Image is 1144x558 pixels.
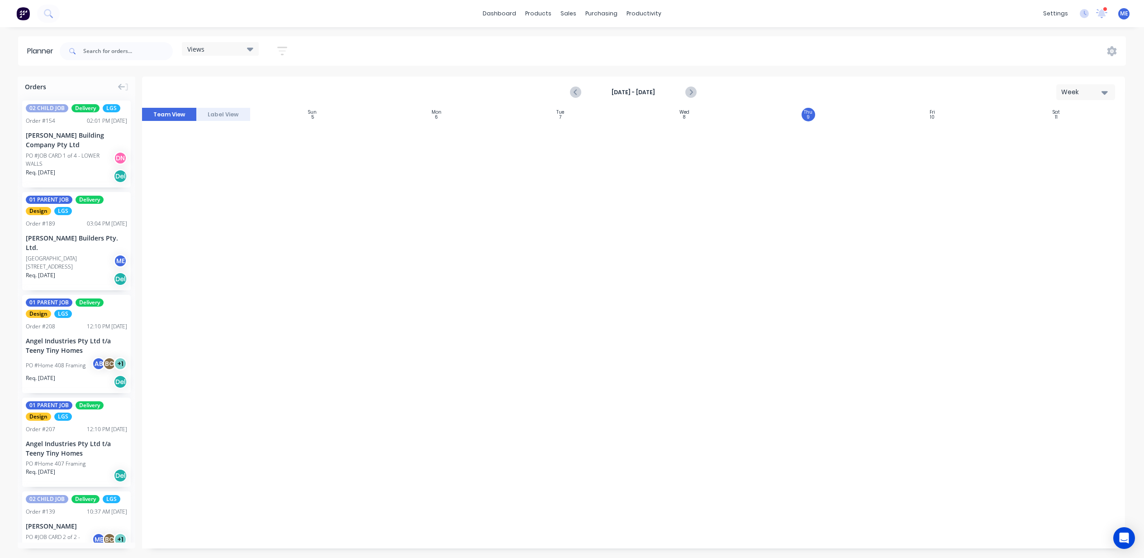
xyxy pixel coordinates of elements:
[25,82,46,91] span: Orders
[71,104,100,112] span: Delivery
[83,42,173,60] input: Search for orders...
[1113,527,1135,549] div: Open Intercom Messenger
[71,495,100,503] span: Delivery
[26,439,127,458] div: Angel Industries Pty Ltd t/a Teeny Tiny Homes
[26,533,95,549] div: PO #JOB CARD 2 of 2 - ROOF TRUSSES
[683,115,685,120] div: 8
[26,207,51,215] span: Design
[76,401,104,409] span: Delivery
[521,7,556,20] div: products
[308,110,317,115] div: Sun
[92,533,105,546] div: ME
[26,361,85,370] div: PO #Home 408 Framing
[556,7,581,20] div: sales
[1061,87,1103,97] div: Week
[26,233,127,252] div: [PERSON_NAME] Builders Pty. Ltd.
[559,115,561,120] div: 7
[196,108,251,121] button: Label View
[114,254,127,268] div: ME
[804,110,812,115] div: Thu
[1055,115,1058,120] div: 11
[26,130,127,149] div: [PERSON_NAME] Building Company Pty Ltd
[26,401,72,409] span: 01 PARENT JOB
[26,271,55,279] span: Req. [DATE]
[103,104,120,112] span: LGS
[26,374,55,382] span: Req. [DATE]
[26,255,116,271] div: [GEOGRAPHIC_DATA][STREET_ADDRESS]
[87,508,127,516] div: 10:37 AM [DATE]
[76,196,104,204] span: Delivery
[26,117,55,125] div: Order # 154
[26,508,55,516] div: Order # 139
[679,110,689,115] div: Wed
[622,7,666,20] div: productivity
[103,357,116,370] div: BC
[26,521,127,531] div: [PERSON_NAME]
[26,152,116,168] div: PO #JOB CARD 1 of 4 - LOWER WALLS
[26,425,55,433] div: Order # 207
[26,468,55,476] span: Req. [DATE]
[26,460,85,468] div: PO #Home 407 Framing
[87,322,127,331] div: 12:10 PM [DATE]
[1056,84,1115,100] button: Week
[1039,7,1073,20] div: settings
[92,357,105,370] div: AB
[26,336,127,355] div: Angel Industries Pty Ltd t/a Teeny Tiny Homes
[807,115,810,120] div: 9
[478,7,521,20] a: dashboard
[27,46,58,57] div: Planner
[26,168,55,177] span: Req. [DATE]
[432,110,441,115] div: Mon
[54,413,72,421] span: LGS
[114,169,127,183] div: Del
[114,272,127,286] div: Del
[930,110,935,115] div: Fri
[26,322,55,331] div: Order # 208
[16,7,30,20] img: Factory
[26,298,72,307] span: 01 PARENT JOB
[103,495,120,503] span: LGS
[26,220,55,228] div: Order # 189
[87,220,127,228] div: 03:04 PM [DATE]
[187,44,204,54] span: Views
[930,115,935,120] div: 10
[26,310,51,318] span: Design
[1053,110,1060,115] div: Sat
[76,298,104,307] span: Delivery
[114,469,127,482] div: Del
[87,425,127,433] div: 12:10 PM [DATE]
[26,413,51,421] span: Design
[581,7,622,20] div: purchasing
[114,151,127,165] div: DN
[142,108,196,121] button: Team View
[114,357,127,370] div: + 1
[588,88,679,96] strong: [DATE] - [DATE]
[54,310,72,318] span: LGS
[26,196,72,204] span: 01 PARENT JOB
[556,110,564,115] div: Tue
[87,117,127,125] div: 02:01 PM [DATE]
[54,207,72,215] span: LGS
[103,533,116,546] div: BC
[435,115,438,120] div: 6
[311,115,314,120] div: 5
[26,495,68,503] span: 02 CHILD JOB
[114,375,127,389] div: Del
[114,533,127,546] div: + 1
[26,104,68,112] span: 02 CHILD JOB
[1120,10,1128,18] span: ME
